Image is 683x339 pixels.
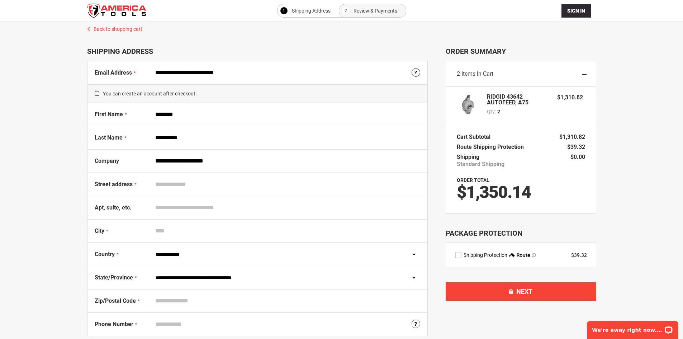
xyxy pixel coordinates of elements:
[95,69,132,76] span: Email Address
[95,251,115,258] span: Country
[457,132,494,142] th: Cart Subtotal
[559,133,585,140] span: $1,310.82
[283,6,285,15] span: 1
[95,204,132,211] span: Apt, suite, etc.
[457,154,479,160] span: Shipping
[567,8,585,14] span: Sign In
[457,177,489,183] strong: Order Total
[457,182,531,202] span: $1,350.14
[461,70,493,77] span: Items in Cart
[516,288,532,295] span: Next
[95,111,123,118] span: First Name
[455,251,587,259] div: route shipping protection selector element
[561,4,591,18] button: Sign In
[557,94,583,101] span: $1,310.82
[95,274,133,281] span: State/Province
[87,4,146,18] img: America Tools
[87,47,428,56] div: Shipping Address
[95,181,133,188] span: Street address
[95,297,136,304] span: Zip/Postal Code
[457,142,527,152] th: Route Shipping Protection
[95,157,119,164] span: Company
[532,253,536,257] span: Learn more
[95,227,104,234] span: City
[345,6,347,15] span: 2
[570,154,585,160] span: $0.00
[487,109,495,114] span: Qty
[582,316,683,339] iframe: LiveChat chat widget
[446,282,596,301] button: Next
[95,321,133,328] span: Phone Number
[87,84,427,103] span: You can create an account after checkout.
[354,6,397,15] span: Review & Payments
[95,134,123,141] span: Last Name
[457,94,478,116] img: RIDGID 43642 AUTOFEED, A75
[457,70,460,77] span: 2
[567,143,585,150] span: $39.32
[487,94,550,105] strong: RIDGID 43642 AUTOFEED, A75
[446,47,596,56] span: Order Summary
[87,4,146,18] a: store logo
[464,252,507,258] span: Shipping Protection
[292,6,331,15] span: Shipping Address
[80,22,603,33] a: Back to shopping cart
[457,161,504,168] span: Standard Shipping
[497,108,500,115] span: 2
[571,251,587,259] div: $39.32
[446,228,596,239] div: Package Protection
